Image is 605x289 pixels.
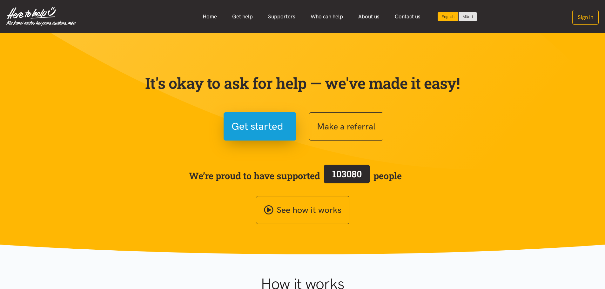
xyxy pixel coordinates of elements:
span: We’re proud to have supported people [189,163,402,188]
div: Current language [438,12,459,21]
a: Get help [225,10,260,23]
a: Home [195,10,225,23]
img: Home [6,7,76,26]
p: It's okay to ask for help — we've made it easy! [144,74,461,92]
span: 103080 [332,168,362,180]
a: 103080 [320,163,373,188]
div: Language toggle [438,12,477,21]
button: Make a referral [309,112,383,141]
a: See how it works [256,196,349,224]
span: Get started [232,118,283,135]
a: Supporters [260,10,303,23]
a: Who can help [303,10,351,23]
a: Contact us [387,10,428,23]
button: Get started [224,112,296,141]
a: Switch to Te Reo Māori [459,12,477,21]
a: About us [351,10,387,23]
button: Sign in [572,10,599,25]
